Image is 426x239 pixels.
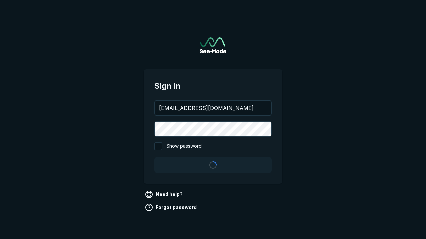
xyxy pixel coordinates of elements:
a: Need help? [144,189,185,199]
span: Sign in [154,80,272,92]
input: your@email.com [155,101,271,115]
img: See-Mode Logo [200,37,226,53]
a: Go to sign in [200,37,226,53]
a: Forgot password [144,202,199,213]
span: Show password [166,142,202,150]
